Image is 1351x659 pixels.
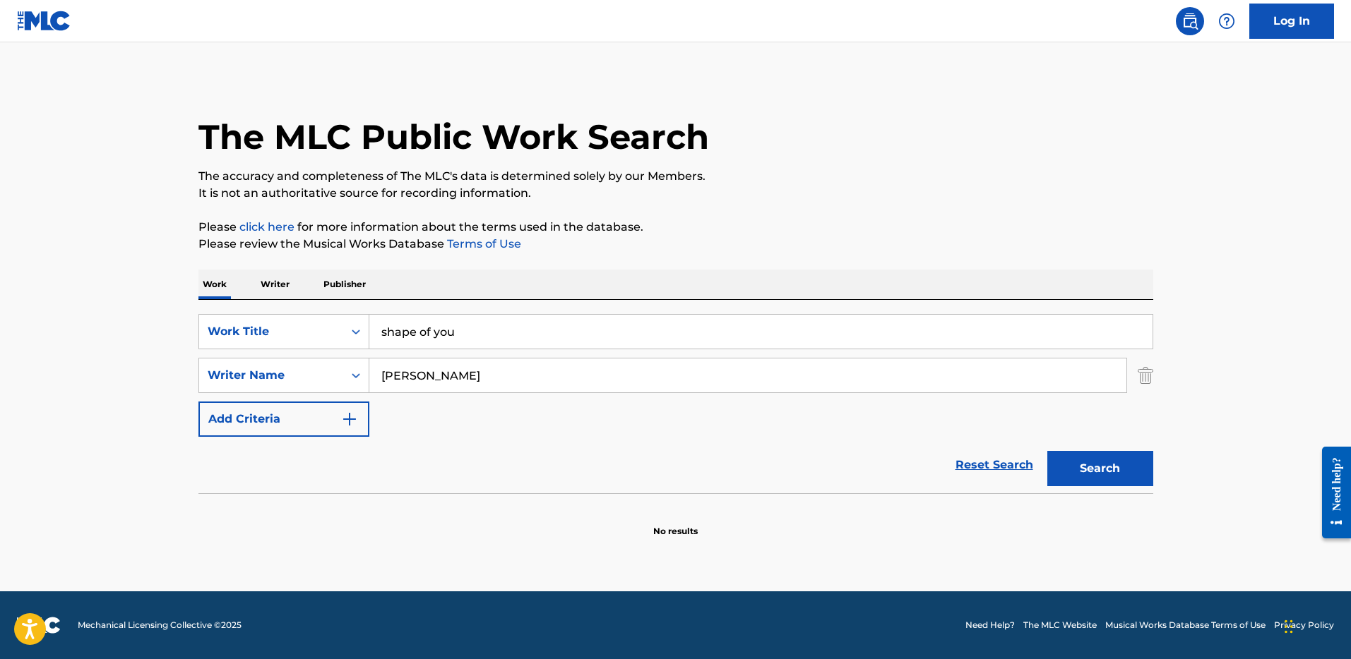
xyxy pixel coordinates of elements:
p: No results [653,508,698,538]
iframe: Chat Widget [1280,591,1351,659]
img: MLC Logo [17,11,71,31]
div: Work Title [208,323,335,340]
a: click here [239,220,294,234]
img: logo [17,617,61,634]
button: Add Criteria [198,401,369,437]
iframe: Resource Center [1311,436,1351,550]
a: Need Help? [965,619,1015,631]
a: Public Search [1176,7,1204,35]
p: Writer [256,270,294,299]
img: Delete Criterion [1138,358,1153,393]
p: Please for more information about the terms used in the database. [198,219,1153,236]
p: Work [198,270,231,299]
span: Mechanical Licensing Collective © 2025 [78,619,242,631]
div: Help [1213,7,1241,35]
a: Musical Works Database Terms of Use [1105,619,1266,631]
p: It is not an authoritative source for recording information. [198,185,1153,202]
div: Writer Name [208,367,335,384]
img: search [1182,13,1198,30]
div: Drag [1285,605,1293,648]
form: Search Form [198,314,1153,493]
a: Terms of Use [444,237,521,250]
a: Privacy Policy [1274,619,1334,631]
button: Search [1047,451,1153,486]
a: The MLC Website [1023,619,1097,631]
a: Log In [1249,4,1334,39]
p: Publisher [319,270,370,299]
a: Reset Search [948,449,1040,480]
p: The accuracy and completeness of The MLC's data is determined solely by our Members. [198,168,1153,185]
img: 9d2ae6d4665cec9f34b9.svg [341,411,358,428]
p: Please review the Musical Works Database [198,236,1153,253]
img: help [1218,13,1235,30]
h1: The MLC Public Work Search [198,116,709,158]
